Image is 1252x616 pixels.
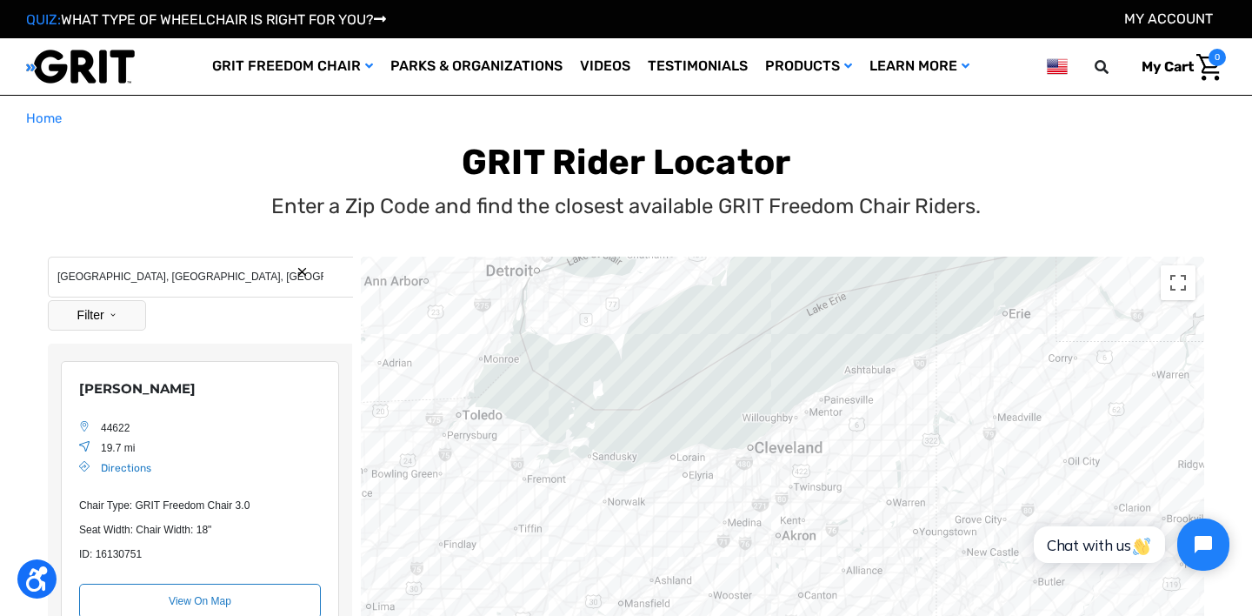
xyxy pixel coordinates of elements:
[79,379,321,399] div: Location Name
[79,522,321,538] div: custom-field
[1142,58,1194,75] span: My Cart
[101,462,151,474] a: Location Directions URL, Opens in a New Window
[296,265,309,278] button: Search Reset
[48,257,353,298] input: Search
[382,38,571,95] a: Parks & Organizations
[271,191,981,222] p: Enter a Zip Code and find the closest available GRIT Freedom Chair Riders.
[861,38,978,95] a: Learn More
[1196,54,1222,81] img: Cart
[101,420,321,436] div: Location Address
[26,49,135,84] img: GRIT All-Terrain Wheelchair and Mobility Equipment
[26,11,61,28] span: QUIZ:
[203,38,382,95] a: GRIT Freedom Chair
[571,38,639,95] a: Videos
[79,498,321,513] div: custom-field
[1047,56,1068,77] img: us.png
[1161,265,1195,300] button: Toggle fullscreen view
[1015,504,1244,586] iframe: Tidio Chat
[48,300,146,331] button: Filter Results
[26,11,386,28] a: QUIZ:WHAT TYPE OF WHEELCHAIR IS RIGHT FOR YOU?
[756,38,861,95] a: Products
[26,110,62,126] span: Home
[462,142,791,183] b: GRIT Rider Locator
[1129,49,1226,85] a: Cart with 0 items
[79,546,321,562] div: custom-field
[101,440,321,456] div: Location Distance
[639,38,756,95] a: Testimonials
[1209,49,1226,66] span: 0
[1124,10,1213,27] a: Account
[26,109,62,129] a: Home
[1102,49,1129,85] input: Search
[26,109,1226,129] nav: Breadcrumb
